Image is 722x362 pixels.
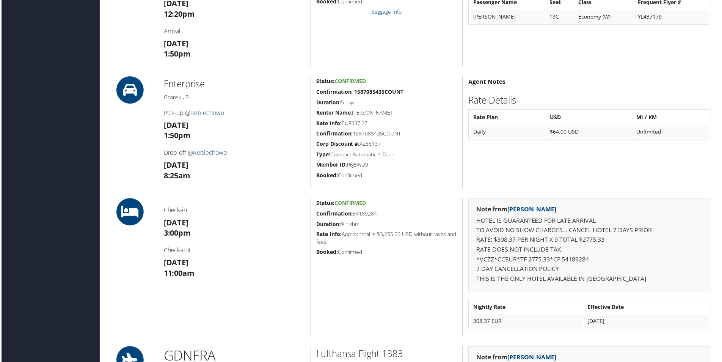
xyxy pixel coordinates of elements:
h5: 9 nights [316,221,457,229]
td: Economy (W) [576,10,635,24]
strong: Corp Discount #: [316,141,359,148]
h5: EUR337.27 [316,120,457,127]
h2: Rate Details [469,94,712,107]
h4: Check-in [163,206,304,215]
h5: XZ55137 [316,141,457,148]
h5: Confirmed [316,249,457,257]
a: [PERSON_NAME] [508,206,557,214]
span: Confirmed [334,200,366,207]
td: Daily [470,125,546,139]
strong: Duration: [316,99,341,106]
h5: Approx total is $3,255.00 USD without taxes and fees [316,231,457,246]
h5: [PERSON_NAME] [316,109,457,117]
strong: Duration: [316,221,341,228]
strong: Status: [316,78,334,85]
a: Baggage Info [371,8,402,15]
td: 308.37 EUR [470,316,584,329]
h5: R6J5WD9 [316,162,457,169]
p: HOTEL IS GUARANTEED FOR LATE ARRIVAL TO AVOID NO SHOW CHARGES... CANCEL HOTEL 7 DAYS PRIOR RATE: ... [477,217,704,285]
strong: Confirmation: [316,211,353,218]
span: Confirmed [334,78,366,85]
td: $64.00 USD [547,125,633,139]
td: 19C [547,10,575,24]
strong: Renter Name: [316,109,352,116]
strong: Agent Notes [469,78,506,86]
h5: 54189284 [316,211,457,218]
strong: Note from [477,206,557,214]
th: MI / KM [634,111,711,124]
strong: [DATE] [163,258,188,269]
a: Rebiechowo [192,149,226,157]
h5: Compact Automatic 4 Door [316,151,457,159]
h2: Enterprise [163,78,304,91]
h5: 5 days [316,99,457,107]
h4: Check-out [163,247,304,255]
th: Nightly Rate [470,301,584,315]
h5: Gdansk , PL [163,94,304,101]
h5: Confirmed [316,172,457,180]
h2: Lufthansa Flight 1383 [316,349,457,362]
h4: Pick-up @ [163,109,304,117]
h4: Arrival [163,27,304,35]
strong: 12:20pm [163,9,194,19]
strong: 3:00pm [163,229,190,239]
th: USD [547,111,633,124]
strong: Status: [316,200,334,207]
strong: 8:25am [163,171,190,181]
strong: 1:50pm [163,131,190,141]
strong: Type: [316,151,330,159]
strong: Booked: [316,172,337,179]
strong: Confirmation: [316,130,353,137]
strong: [DATE] [163,218,188,228]
strong: Confirmation: 1587085435COUNT [316,88,403,96]
h5: 1587085435COUNT [316,130,457,138]
strong: Member ID: [316,162,347,169]
strong: Booked: [316,249,337,257]
th: Effective Date [585,301,711,315]
strong: 11:00am [163,269,194,279]
strong: Rate Info: [316,231,341,239]
strong: [DATE] [163,161,188,171]
strong: [DATE] [163,120,188,131]
td: [DATE] [585,316,711,329]
strong: 1:50pm [163,49,190,59]
td: [PERSON_NAME] [470,10,546,24]
strong: Rate Info: [316,120,341,127]
a: Rebiechowo [190,109,223,117]
td: YL437179 [635,10,711,24]
td: Unlimited [634,125,711,139]
th: Rate Plan [470,111,546,124]
h4: Drop-off @ [163,149,304,157]
strong: [DATE] [163,38,188,49]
